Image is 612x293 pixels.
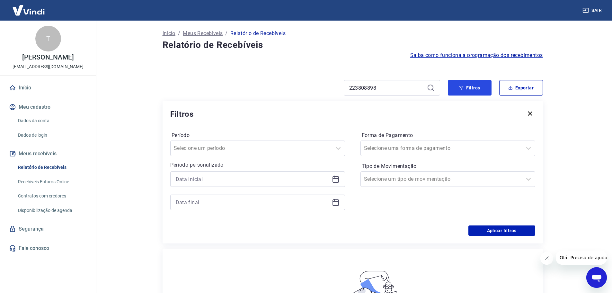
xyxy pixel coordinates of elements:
p: [PERSON_NAME] [22,54,74,61]
a: Recebíveis Futuros Online [15,175,88,188]
button: Meus recebíveis [8,147,88,161]
p: Relatório de Recebíveis [230,30,286,37]
img: Vindi [8,0,49,20]
iframe: Mensagem da empresa [556,251,607,265]
iframe: Botão para abrir a janela de mensagens [586,267,607,288]
label: Tipo de Movimentação [362,162,534,170]
button: Filtros [448,80,492,96]
button: Meu cadastro [8,100,88,114]
input: Busque pelo número do pedido [349,83,424,93]
input: Data final [176,197,329,207]
p: / [178,30,180,37]
a: Fale conosco [8,241,88,255]
h4: Relatório de Recebíveis [163,39,543,51]
p: / [225,30,227,37]
button: Aplicar filtros [468,225,535,236]
a: Meus Recebíveis [183,30,223,37]
button: Sair [581,5,604,16]
h5: Filtros [170,109,194,119]
button: Exportar [499,80,543,96]
span: Olá! Precisa de ajuda? [4,5,54,10]
input: Data inicial [176,174,329,184]
a: Início [163,30,175,37]
div: T [35,26,61,51]
a: Saiba como funciona a programação dos recebimentos [410,51,543,59]
a: Disponibilização de agenda [15,204,88,217]
a: Relatório de Recebíveis [15,161,88,174]
a: Dados de login [15,129,88,142]
label: Forma de Pagamento [362,132,534,139]
a: Dados da conta [15,114,88,127]
iframe: Fechar mensagem [540,252,553,265]
a: Segurança [8,222,88,236]
p: Período personalizado [170,161,345,169]
a: Contratos com credores [15,189,88,203]
a: Início [8,81,88,95]
label: Período [172,132,344,139]
p: [EMAIL_ADDRESS][DOMAIN_NAME] [13,63,84,70]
